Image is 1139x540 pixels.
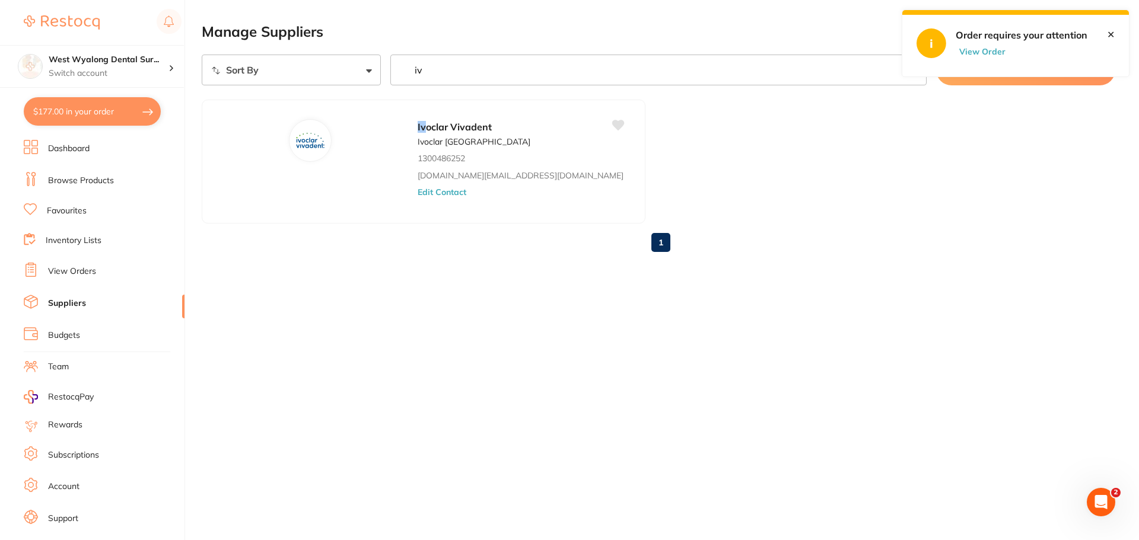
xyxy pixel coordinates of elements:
[24,15,100,30] img: Restocq Logo
[418,154,465,163] p: 1300486252
[956,46,1015,57] button: View Order
[48,391,94,403] span: RestocqPay
[1087,488,1115,516] iframe: Intercom live chat
[426,121,492,133] span: oclar Vivadent
[48,513,78,525] a: Support
[418,171,623,180] a: [DOMAIN_NAME][EMAIL_ADDRESS][DOMAIN_NAME]
[24,9,100,36] a: Restocq Logo
[48,449,99,461] a: Subscriptions
[48,419,82,431] a: Rewards
[48,175,114,187] a: Browse Products
[1111,488,1121,497] span: 2
[202,24,1115,40] h2: Manage Suppliers
[390,55,927,85] input: Search Suppliers
[24,390,38,404] img: RestocqPay
[418,137,530,146] p: Ivoclar [GEOGRAPHIC_DATA]
[48,330,80,341] a: Budgets
[48,481,79,493] a: Account
[1107,29,1115,40] a: Close this notification
[418,187,466,197] button: Edit Contact
[46,235,101,247] a: Inventory Lists
[418,121,426,133] em: Iv
[296,126,324,155] img: Ivoclar Vivadent
[936,55,1115,85] button: ManageSuppliers
[49,68,168,79] p: Switch account
[48,298,86,309] a: Suppliers
[24,390,94,404] a: RestocqPay
[47,205,87,217] a: Favourites
[48,143,90,155] a: Dashboard
[48,266,96,277] a: View Orders
[18,55,42,78] img: West Wyalong Dental Surgery (DentalTown 4)
[651,231,670,254] a: 1
[48,361,69,373] a: Team
[24,97,161,126] button: $177.00 in your order
[49,54,168,66] h4: West Wyalong Dental Surgery (DentalTown 4)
